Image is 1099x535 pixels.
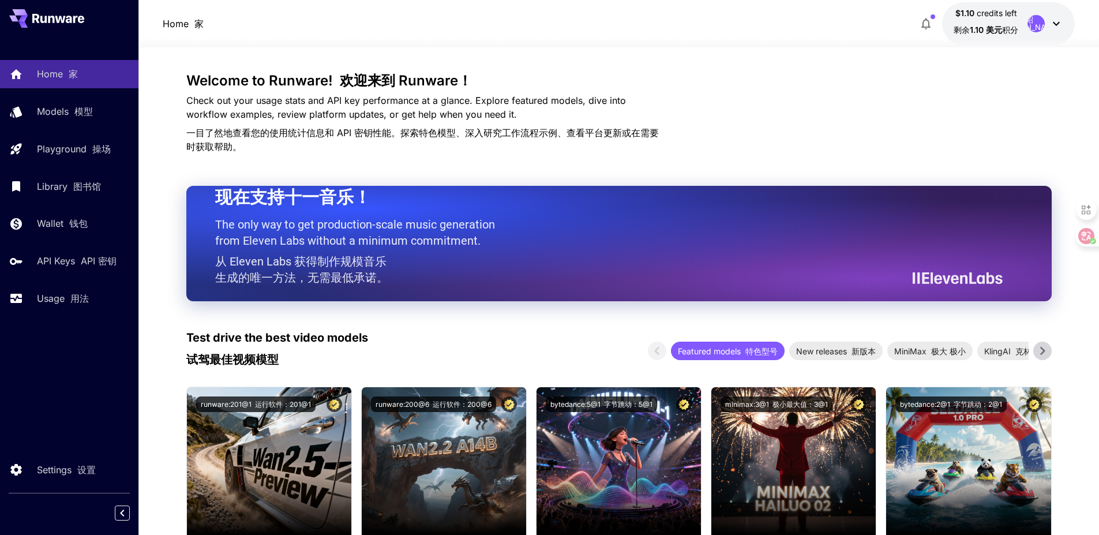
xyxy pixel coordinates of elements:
[711,387,876,535] img: alt
[37,291,89,305] p: Usage
[123,503,138,523] div: Collapse sidebar
[186,353,279,366] font: 试驾最佳视频模型
[37,104,93,118] p: Models
[676,396,692,412] button: Certified Model – Vetted for best performance and includes a commercial license.
[70,293,89,304] font: 用法
[215,216,504,290] p: The only way to get production-scale music generation from Eleven Labs without a minimum commitment.
[970,25,1002,35] span: 1.10 美元
[186,329,368,373] p: Test drive the best video models
[187,387,351,535] img: alt
[186,95,666,152] span: Check out your usage stats and API key performance at a glance. Explore featured models, dive int...
[433,400,492,409] font: 运行软件：200@6
[163,17,204,31] nav: breadcrumb
[501,396,517,412] button: Certified Model – Vetted for best performance and includes a commercial license.
[215,187,371,207] font: 现在支持十一音乐！
[73,181,101,192] font: 图书馆
[69,68,78,80] font: 家
[196,396,316,412] button: runware:201@1 运行软件：201@1
[92,143,111,155] font: 操场
[163,17,204,31] a: Home 家
[789,342,883,360] div: New releases 新版本
[841,71,1099,535] div: 聊天小组件
[186,127,659,152] font: 一目了然地查看您的使用统计信息和 API 密钥性能。探索特色模型、深入研究工作流程示例、查看平台更新或在需要时获取帮助。
[954,7,1018,40] div: $1.0964
[546,396,657,412] button: bytedance:5@1 字节跳动：5@1
[327,396,342,412] button: Certified Model – Vetted for best performance and includes a commercial license.
[69,218,88,229] font: 钱包
[841,71,1099,535] iframe: Chat Widget
[255,400,311,409] font: 运行软件：201@1
[37,463,96,477] p: Settings
[163,17,204,31] p: Home
[721,396,832,412] button: minimax:3@1 极小最大值：3@1
[604,400,652,409] font: 字节跳动：5@1
[37,254,117,268] p: API Keys
[37,216,88,230] p: Wallet
[115,506,130,521] button: Collapse sidebar
[37,179,101,193] p: Library
[977,8,1017,18] span: credits left
[194,18,204,29] font: 家
[371,396,496,412] button: runware:200@6 运行软件：200@6
[772,400,828,409] font: 极小最大值：3@1
[215,160,994,213] h2: Now Supporting Eleven Music!
[789,345,883,357] span: New releases
[340,72,472,89] font: 欢迎来到 Runware！
[362,387,526,535] img: alt
[1027,15,1045,32] div: 昭[PERSON_NAME]
[954,25,1018,35] font: 剩余
[37,67,78,81] p: Home
[671,342,785,360] div: Featured models 特色型号
[77,464,96,476] font: 设置
[745,346,778,356] font: 特色型号
[671,345,785,357] span: Featured models
[1002,25,1018,35] span: 积分
[942,2,1075,45] button: $1.0964昭[PERSON_NAME]
[81,255,117,267] font: API 密钥
[74,106,93,117] font: 模型
[955,8,977,18] span: $1.10
[537,387,701,535] img: alt
[215,255,388,285] font: 从 Eleven Labs 获得制作规模音乐生成的唯一方法，无需最低承诺。
[37,142,111,156] p: Playground
[186,73,1052,89] h3: Welcome to Runware!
